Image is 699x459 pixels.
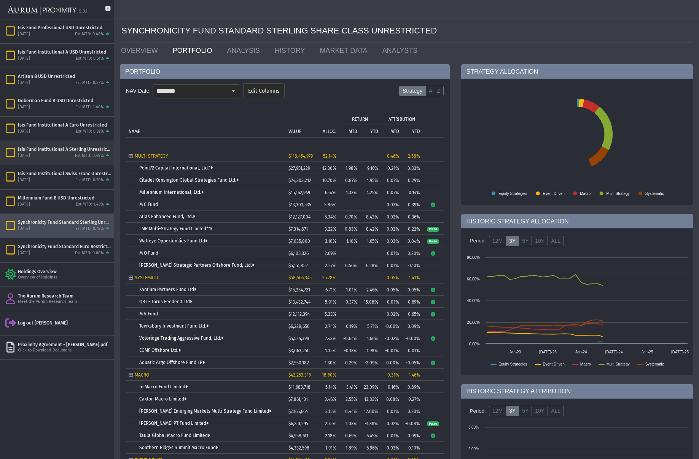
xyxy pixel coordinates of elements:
[139,408,271,414] a: [PERSON_NAME] Emerging Markets Multi-Strategy Fund Limited
[18,202,30,207] div: [DATE]
[288,421,308,426] span: $6,251,295
[288,360,309,366] span: $2,950,182
[381,259,402,271] td: 0.01%
[548,406,564,416] label: ALL
[339,162,360,174] td: 1.98%
[325,190,336,195] span: 6.67%
[381,332,402,344] td: -0.02%
[402,235,423,247] td: 0.04%
[360,320,381,332] td: 5.71%
[139,214,195,219] a: Atlas Enhanced Fund, Ltd.
[402,259,423,271] td: 0.10%
[402,162,423,174] td: 0.83%
[18,226,30,232] div: [DATE]
[288,154,313,159] span: $118,454,979
[18,129,30,135] div: [DATE]
[339,283,360,296] td: 1.01%
[288,202,311,207] span: $13,303,535
[402,356,423,369] td: -0.05%
[339,405,360,417] td: 0.44%
[18,104,30,110] div: [DATE]
[288,397,308,402] span: $7,861,431
[580,362,591,366] text: Macro
[339,235,360,247] td: 1.10%
[360,235,381,247] td: 1.65%
[339,344,360,356] td: -0.13%
[18,25,111,31] div: Isis Fund Professional USD Unrestricted
[288,275,312,280] span: $58,566,345
[360,332,381,344] td: 1.66%
[360,344,381,356] td: 1.98%
[645,192,664,196] text: Systematic
[427,238,438,244] a: Pulse
[381,381,402,393] td: 0.16%
[402,223,423,235] td: 0.22%
[467,277,480,281] text: 60.00%
[18,219,111,225] div: Synchronicity Fund Standard Sterling Unrestricted
[139,311,158,317] a: M V Fund
[381,174,402,186] td: 0.07%
[402,186,423,198] td: 0.14%
[489,236,506,247] label: 12M
[381,320,402,332] td: -0.00%
[402,320,423,332] td: 0.09%
[427,421,438,426] a: Pulse
[18,153,30,159] div: [DATE]
[243,83,285,98] dx-button: Edit Columns
[76,202,104,207] div: Est MTD: 1.43%
[325,445,336,451] span: 1.91%
[325,287,336,293] span: 6.71%
[288,129,301,134] p: VALUE
[360,296,381,308] td: 15.08%
[381,223,402,235] td: 0.02%
[390,129,399,134] p: MTD
[402,332,423,344] td: -0.00%
[548,236,564,247] label: ALL
[139,190,204,195] a: Millennium International, Ltd.
[339,211,360,223] td: 0.70%
[532,236,548,247] label: 10Y
[325,433,336,438] span: 2.18%
[381,211,402,223] td: 0.02%
[461,384,693,399] div: HISTORIC STRATEGY ATTRIBUTION
[75,250,104,256] div: Est MTD: 0.60%
[139,299,192,304] a: QRT - Torus Feeder 3 Ltd
[489,406,506,416] label: 12M
[381,186,402,198] td: 0.07%
[129,129,140,134] p: NAME
[323,154,336,159] span: 52.14%
[288,214,310,220] span: $12,127,004
[139,263,254,268] a: [PERSON_NAME] Strategic Partners Offshore Fund, Ltd.
[325,239,336,244] span: 3.10%
[360,417,381,429] td: -1.38%
[18,269,111,275] div: Holdings Overview
[339,442,360,454] td: 1.89%
[167,43,221,58] a: PORTFOLIO
[115,43,167,58] a: OVERVIEW
[314,112,339,137] td: Column ALLOC.
[288,226,308,232] span: $7,314,871
[381,308,402,320] td: 0.02%
[339,393,360,405] td: 2.55%
[288,239,310,244] span: $7,035,000
[325,409,336,414] span: 3.15%
[339,296,360,308] td: 0.37%
[498,192,527,196] text: Equity Strategies
[339,125,360,137] td: Column MTD
[360,259,381,271] td: 6.28%
[381,442,402,454] td: 0.03%
[402,393,423,405] td: 0.27%
[325,299,336,305] span: 5.91%
[381,283,402,296] td: 0.05%
[322,372,336,378] span: 18.60%
[402,198,423,211] td: 0.39%
[75,177,104,183] div: Est MTD: 0.20%
[325,324,336,329] span: 2.74%
[360,211,381,223] td: 8.42%
[352,117,368,122] p: RETURN
[325,385,336,390] span: 5.14%
[288,190,310,195] span: $15,162,949
[18,244,111,250] div: Synchronicity Fund Standard Euro Restricted
[402,125,423,137] td: Column YTD
[18,146,111,152] div: Isis Fund Institutional A Sterling Unrestricted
